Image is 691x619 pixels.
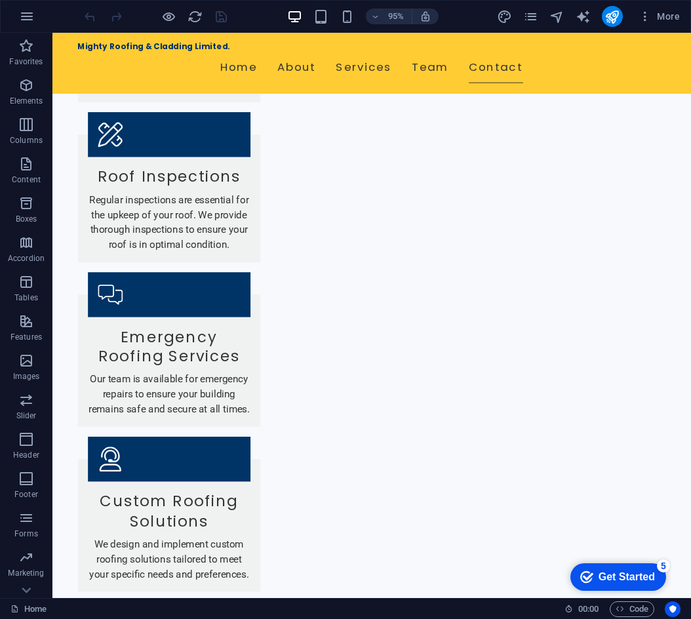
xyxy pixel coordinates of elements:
[523,9,538,24] i: Pages (Ctrl+Alt+S)
[385,9,406,24] h6: 95%
[576,9,591,24] button: text_generator
[10,135,43,146] p: Columns
[587,604,589,614] span: :
[10,332,42,342] p: Features
[639,10,680,23] span: More
[16,214,37,224] p: Boxes
[161,9,176,24] button: Click here to leave preview mode and continue editing
[188,9,203,24] i: Reload page
[14,489,38,500] p: Footer
[549,9,565,24] button: navigator
[616,601,648,617] span: Code
[10,601,47,617] a: Click to cancel selection. Double-click to open Pages
[14,529,38,539] p: Forms
[8,568,44,578] p: Marketing
[9,56,43,67] p: Favorites
[10,7,106,34] div: Get Started 5 items remaining, 0% complete
[10,96,43,106] p: Elements
[366,9,412,24] button: 95%
[8,253,45,264] p: Accordion
[564,601,599,617] h6: Session time
[420,10,431,22] i: On resize automatically adjust zoom level to fit chosen device.
[97,3,110,16] div: 5
[604,9,620,24] i: Publish
[13,450,39,460] p: Header
[497,9,513,24] button: design
[665,601,681,617] button: Usercentrics
[13,371,40,382] p: Images
[16,410,37,421] p: Slider
[549,9,564,24] i: Navigator
[576,9,591,24] i: AI Writer
[14,292,38,303] p: Tables
[610,601,654,617] button: Code
[187,9,203,24] button: reload
[12,174,41,185] p: Content
[497,9,512,24] i: Design (Ctrl+Alt+Y)
[39,14,95,26] div: Get Started
[578,601,599,617] span: 00 00
[602,6,623,27] button: publish
[523,9,539,24] button: pages
[633,6,685,27] button: More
